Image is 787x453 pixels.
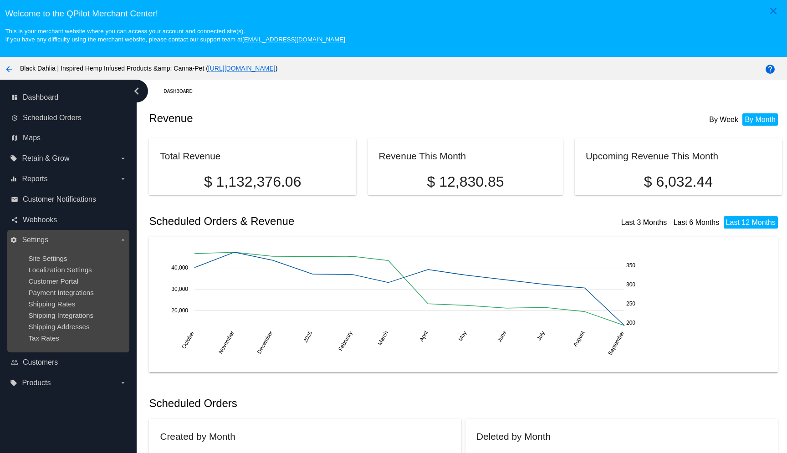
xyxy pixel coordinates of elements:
[457,330,468,342] text: May
[218,330,236,355] text: November
[11,114,18,122] i: update
[11,94,18,101] i: dashboard
[181,330,196,350] text: October
[10,175,17,183] i: equalizer
[172,307,189,314] text: 20,000
[11,355,127,370] a: people_outline Customers
[23,358,58,366] span: Customers
[11,213,127,227] a: share Webhooks
[149,112,465,125] h2: Revenue
[536,330,547,341] text: July
[28,311,93,319] a: Shipping Integrations
[586,173,771,190] p: $ 6,032.44
[129,84,144,98] i: chevron_left
[11,196,18,203] i: email
[22,379,51,387] span: Products
[149,215,465,228] h2: Scheduled Orders & Revenue
[160,173,345,190] p: $ 1,132,376.06
[768,5,779,16] mat-icon: close
[726,219,776,226] a: Last 12 Months
[119,236,127,244] i: arrow_drop_down
[742,113,778,126] li: By Month
[119,379,127,387] i: arrow_drop_down
[23,216,57,224] span: Webhooks
[707,113,741,126] li: By Week
[10,379,17,387] i: local_offer
[119,155,127,162] i: arrow_drop_down
[119,175,127,183] i: arrow_drop_down
[626,262,635,269] text: 350
[586,151,718,161] h2: Upcoming Revenue This Month
[419,330,429,343] text: April
[476,431,551,442] h2: Deleted by Month
[172,286,189,292] text: 30,000
[379,151,466,161] h2: Revenue This Month
[23,114,82,122] span: Scheduled Orders
[5,9,782,19] h3: Welcome to the QPilot Merchant Center!
[626,320,635,326] text: 200
[164,84,200,98] a: Dashboard
[11,216,18,224] i: share
[23,134,41,142] span: Maps
[149,397,465,410] h2: Scheduled Orders
[496,330,508,343] text: June
[28,334,59,342] a: Tax Rates
[172,265,189,271] text: 40,000
[379,173,552,190] p: $ 12,830.85
[256,330,274,355] text: December
[22,175,47,183] span: Reports
[242,36,345,43] a: [EMAIL_ADDRESS][DOMAIN_NAME]
[11,192,127,207] a: email Customer Notifications
[11,359,18,366] i: people_outline
[208,65,276,72] a: [URL][DOMAIN_NAME]
[23,195,96,204] span: Customer Notifications
[28,323,89,331] a: Shipping Addresses
[28,254,67,262] a: Site Settings
[337,330,354,352] text: February
[23,93,58,102] span: Dashboard
[22,154,69,163] span: Retain & Grow
[160,151,220,161] h2: Total Revenue
[626,300,635,307] text: 250
[22,236,48,244] span: Settings
[11,131,127,145] a: map Maps
[11,134,18,142] i: map
[674,219,720,226] a: Last 6 Months
[28,266,92,274] a: Localization Settings
[5,28,345,43] small: This is your merchant website where you can access your account and connected site(s). If you hav...
[377,330,390,346] text: March
[10,236,17,244] i: settings
[11,111,127,125] a: update Scheduled Orders
[11,90,127,105] a: dashboard Dashboard
[28,277,78,285] a: Customer Portal
[28,289,94,296] a: Payment Integrations
[4,64,15,75] mat-icon: arrow_back
[621,219,667,226] a: Last 3 Months
[572,330,586,348] text: August
[160,431,235,442] h2: Created by Month
[28,300,75,308] a: Shipping Rates
[626,281,635,288] text: 300
[765,64,776,75] mat-icon: help
[302,330,314,343] text: 2025
[607,330,626,356] text: September
[10,155,17,162] i: local_offer
[20,65,277,72] span: Black Dahlia | Inspired Hemp Infused Products &amp; Canna-Pet ( )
